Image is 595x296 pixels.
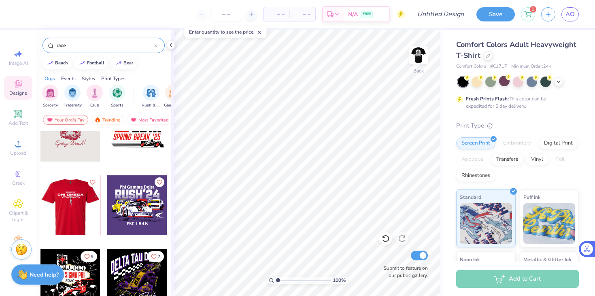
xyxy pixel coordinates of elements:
div: Enter quantity to see the price. [185,26,267,38]
span: – – [268,10,285,19]
span: Clipart & logos [4,210,32,223]
span: Comfort Colors Adult Heavyweight T-Shirt [456,40,576,60]
strong: Need help? [30,271,59,279]
div: football [87,61,104,65]
span: Club [90,102,99,109]
div: Back [413,67,424,75]
button: Like [147,251,164,262]
div: Applique [456,153,489,166]
div: filter for Game Day [164,85,183,109]
span: 100 % [333,277,346,284]
span: Fraternity [64,102,82,109]
img: trend_line.gif [47,61,53,66]
span: Neon Ink [460,255,480,264]
span: Puff Ink [523,193,540,201]
button: filter button [142,85,160,109]
img: Rush & Bid Image [147,88,156,98]
div: Trending [91,115,124,125]
button: Like [81,251,97,262]
div: filter for Rush & Bid [142,85,160,109]
div: Rhinestones [456,170,495,182]
img: Club Image [90,88,99,98]
div: Screen Print [456,137,495,149]
button: bear [111,57,137,69]
div: Events [61,75,76,82]
span: 5 [91,255,93,259]
img: most_fav.gif [47,117,53,123]
label: Submit to feature on our public gallery. [379,264,428,279]
span: N/A [348,10,358,19]
span: Image AI [9,60,28,66]
img: trending.gif [94,117,101,123]
a: AO [561,7,579,21]
span: Rush & Bid [142,102,160,109]
button: filter button [164,85,183,109]
img: Sports Image [113,88,122,98]
img: Game Day Image [169,88,178,98]
div: Styles [82,75,95,82]
div: Print Type [456,121,579,130]
button: Like [88,177,98,187]
span: Game Day [164,102,183,109]
button: filter button [87,85,103,109]
button: filter button [109,85,125,109]
span: Sports [111,102,123,109]
span: AO [565,10,575,19]
div: Orgs [45,75,55,82]
img: trend_line.gif [79,61,85,66]
div: Foil [551,153,570,166]
span: Sorority [43,102,58,109]
button: beach [42,57,72,69]
strong: Fresh Prints Flash: [466,96,509,102]
span: FREE [363,11,371,17]
input: Untitled Design [411,6,470,22]
span: Comfort Colors [456,63,486,70]
img: Sorority Image [46,88,55,98]
img: Back [410,47,427,63]
button: Save [476,7,515,21]
img: Fraternity Image [68,88,77,98]
div: filter for Fraternity [64,85,82,109]
span: Decorate [8,246,28,253]
span: – – [294,10,310,19]
span: Minimum Order: 24 + [511,63,552,70]
div: Most Favorited [127,115,172,125]
img: Standard [460,203,512,244]
div: Transfers [491,153,523,166]
button: filter button [64,85,82,109]
div: bear [123,61,133,65]
img: Puff Ink [523,203,576,244]
span: Metallic & Glitter Ink [523,255,571,264]
span: 1 [530,6,536,13]
div: Your Org's Fav [43,115,88,125]
img: most_fav.gif [130,117,137,123]
button: Like [155,177,164,187]
span: Add Text [8,120,28,126]
div: filter for Club [87,85,103,109]
img: trend_line.gif [115,61,122,66]
div: This color can be expedited for 5 day delivery. [466,95,565,110]
button: football [74,57,108,69]
span: 7 [158,255,160,259]
input: Try "Alpha" [56,41,154,49]
span: Greek [12,180,25,186]
input: – – [210,7,242,21]
div: filter for Sorority [42,85,58,109]
span: Standard [460,193,481,201]
button: filter button [42,85,58,109]
span: Designs [9,90,27,96]
div: beach [55,61,68,65]
div: Print Types [101,75,125,82]
div: Vinyl [526,153,548,166]
span: # C1717 [490,63,507,70]
span: Upload [10,150,26,156]
div: filter for Sports [109,85,125,109]
div: Digital Print [539,137,578,149]
div: Embroidery [498,137,536,149]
